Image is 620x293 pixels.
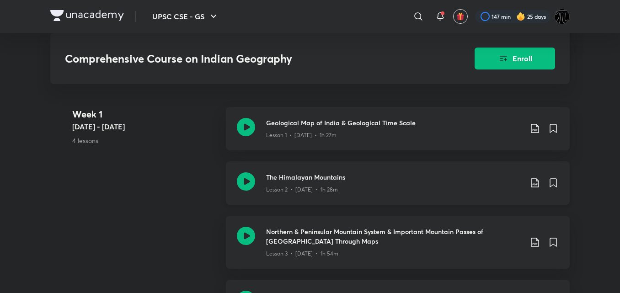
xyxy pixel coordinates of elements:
button: avatar [453,9,468,24]
h3: Northern & Peninsular Mountain System & Important Mountain Passes of [GEOGRAPHIC_DATA] Through Maps [266,227,522,246]
h4: Week 1 [72,107,219,121]
p: Lesson 2 • [DATE] • 1h 28m [266,186,338,194]
a: Geological Map of India & Geological Time ScaleLesson 1 • [DATE] • 1h 27m [226,107,570,161]
img: avatar [456,12,465,21]
h3: Comprehensive Course on Indian Geography [65,52,423,65]
h5: [DATE] - [DATE] [72,121,219,132]
a: Company Logo [50,10,124,23]
h3: Geological Map of India & Geological Time Scale [266,118,522,128]
p: Lesson 3 • [DATE] • 1h 54m [266,250,338,258]
img: streak [516,12,525,21]
img: Watcher [554,9,570,24]
p: 4 lessons [72,136,219,145]
button: Enroll [475,48,555,69]
a: The Himalayan MountainsLesson 2 • [DATE] • 1h 28m [226,161,570,216]
button: UPSC CSE - GS [147,7,224,26]
a: Northern & Peninsular Mountain System & Important Mountain Passes of [GEOGRAPHIC_DATA] Through Ma... [226,216,570,280]
h3: The Himalayan Mountains [266,172,522,182]
img: Company Logo [50,10,124,21]
p: Lesson 1 • [DATE] • 1h 27m [266,131,337,139]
